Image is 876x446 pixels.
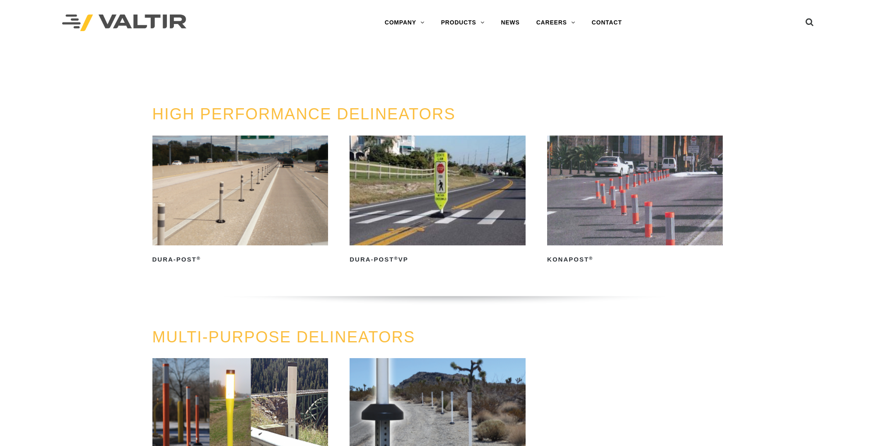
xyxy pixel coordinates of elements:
[376,15,433,31] a: COMPANY
[584,15,630,31] a: CONTACT
[394,256,398,261] sup: ®
[589,256,593,261] sup: ®
[152,136,328,266] a: Dura-Post®
[62,15,186,32] img: Valtir
[152,328,415,346] a: MULTI-PURPOSE DELINEATORS
[547,136,723,266] a: KonaPost®
[152,253,328,266] h2: Dura-Post
[152,105,456,123] a: HIGH PERFORMANCE DELINEATORS
[350,136,525,266] a: Dura-Post®VP
[197,256,201,261] sup: ®
[492,15,528,31] a: NEWS
[433,15,493,31] a: PRODUCTS
[528,15,584,31] a: CAREERS
[350,253,525,266] h2: Dura-Post VP
[547,253,723,266] h2: KonaPost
